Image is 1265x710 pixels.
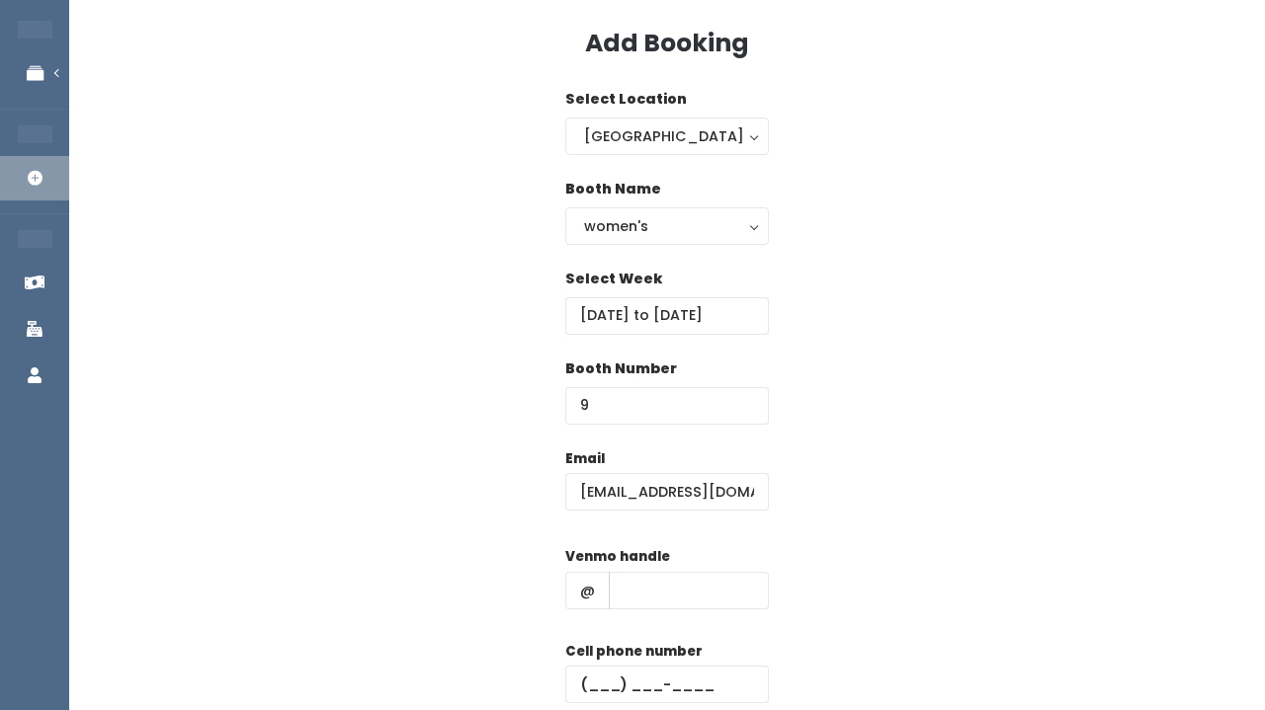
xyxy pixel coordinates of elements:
[565,269,662,289] label: Select Week
[565,666,769,703] input: (___) ___-____
[584,125,750,147] div: [GEOGRAPHIC_DATA]
[565,179,661,199] label: Booth Name
[565,89,687,110] label: Select Location
[565,387,769,425] input: Booth Number
[565,572,610,609] span: @
[565,118,769,155] button: [GEOGRAPHIC_DATA]
[565,547,670,567] label: Venmo handle
[584,215,750,237] div: women's
[565,449,605,469] label: Email
[565,297,769,335] input: Select week
[565,358,677,379] label: Booth Number
[565,642,703,662] label: Cell phone number
[585,30,749,57] h3: Add Booking
[565,473,769,511] input: @ .
[565,207,769,245] button: women's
